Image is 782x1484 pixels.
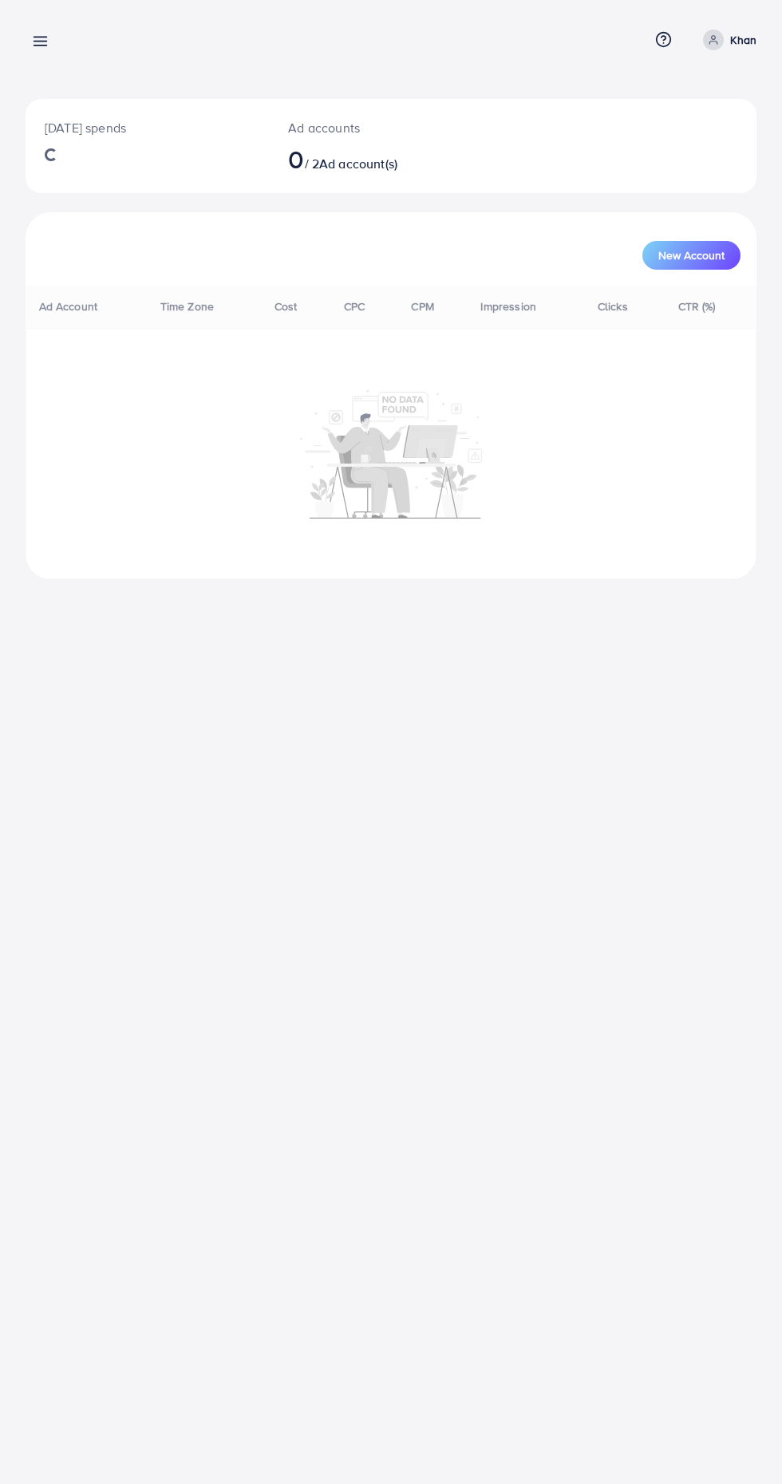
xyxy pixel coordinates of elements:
[730,30,756,49] p: Khan
[642,241,741,270] button: New Account
[658,250,725,261] span: New Account
[288,140,304,177] span: 0
[45,118,250,137] p: [DATE] spends
[288,144,432,174] h2: / 2
[319,155,397,172] span: Ad account(s)
[697,30,756,50] a: Khan
[288,118,432,137] p: Ad accounts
